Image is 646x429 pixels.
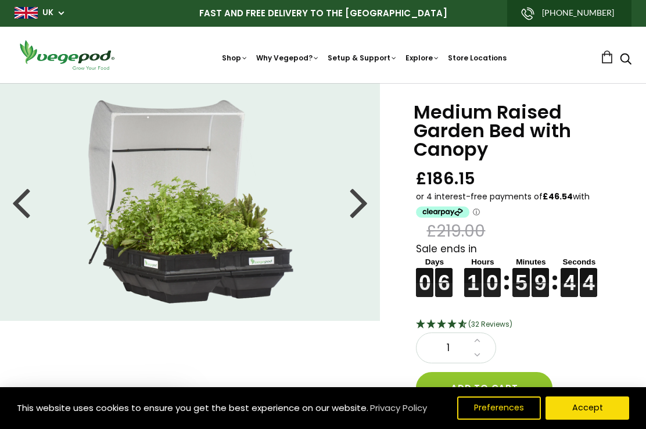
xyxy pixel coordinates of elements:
img: Vegepod [15,38,119,71]
a: UK [42,7,53,19]
button: Accept [545,396,629,420]
span: This website uses cookies to ensure you get the best experience on our website. [17,402,368,414]
a: Increase quantity by 1 [471,333,484,348]
a: Why Vegepod? [256,53,320,63]
figure: 5 [512,268,530,283]
div: 4.66 Stars - 32 Reviews [416,317,617,333]
button: Preferences [457,396,541,420]
span: £219.00 [426,220,485,242]
button: Add to cart [416,372,552,403]
figure: 6 [435,268,453,283]
img: gb_large.png [15,7,38,19]
a: Search [620,54,631,66]
figure: 1 [464,268,482,283]
a: Decrease quantity by 1 [471,348,484,363]
a: Shop [222,53,248,63]
div: Sale ends in [416,242,617,298]
span: £186.15 [416,168,475,190]
span: 4.66 Stars - 32 Reviews [468,319,512,329]
figure: 9 [532,268,549,283]
figure: 4 [561,268,578,283]
a: Store Locations [448,53,507,63]
figure: 4 [580,268,597,283]
span: 1 [428,341,468,356]
h1: Medium Raised Garden Bed with Canopy [414,103,617,159]
img: Medium Raised Garden Bed with Canopy [87,100,293,303]
a: Setup & Support [328,53,397,63]
figure: 0 [483,268,501,283]
a: Privacy Policy (opens in a new tab) [368,398,429,419]
a: Explore [405,53,440,63]
figure: 0 [416,268,433,283]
